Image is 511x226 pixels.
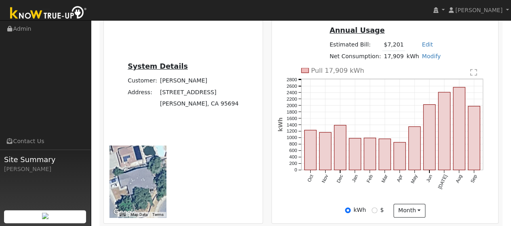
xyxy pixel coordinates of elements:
text: kWh [277,117,284,131]
td: 17,909 [382,51,405,62]
td: Address: [126,87,159,98]
text: Feb [365,173,374,184]
td: [STREET_ADDRESS] [158,87,240,98]
button: month [393,204,425,218]
img: retrieve [42,213,48,219]
input: kWh [345,207,351,213]
rect: onclick="" [320,132,331,170]
text: May [410,173,418,184]
input: $ [372,207,377,213]
text: Jun [425,173,433,183]
rect: onclick="" [409,127,421,170]
rect: onclick="" [305,130,316,170]
a: Modify [422,53,441,59]
text: 2800 [286,77,297,82]
rect: onclick="" [438,92,450,170]
text: 600 [289,148,297,153]
text: 800 [289,141,297,147]
rect: onclick="" [453,87,465,170]
td: [PERSON_NAME] [158,75,240,87]
text: 0 [294,167,297,173]
text: Aug [454,173,463,184]
td: Customer: [126,75,159,87]
rect: onclick="" [423,104,435,170]
text: 400 [289,154,297,160]
text: 2400 [286,90,297,95]
text: Apr [395,173,404,183]
text: Mar [380,173,389,183]
rect: onclick="" [468,106,480,170]
button: Keyboard shortcuts [120,212,125,218]
span: Site Summary [4,154,86,165]
td: $7,201 [382,39,405,51]
u: System Details [128,62,188,70]
text: 1600 [286,115,297,121]
button: Map Data [130,212,147,218]
a: Edit [422,41,433,48]
rect: onclick="" [394,142,406,170]
rect: onclick="" [379,139,391,170]
td: [PERSON_NAME], CA 95694 [158,98,240,109]
text: 2600 [286,83,297,89]
text: [DATE] [437,173,448,190]
text: Oct [306,173,315,183]
img: Know True-Up [6,4,91,23]
rect: onclick="" [334,125,346,170]
div: [PERSON_NAME] [4,165,86,173]
td: Net Consumption: [328,51,382,62]
text:  [470,68,477,76]
text: Jan [351,173,359,183]
img: Google [111,207,138,218]
text: 1400 [286,122,297,127]
label: kWh [353,206,366,214]
td: kWh [405,51,421,62]
text: 2000 [286,102,297,108]
rect: onclick="" [349,138,361,170]
label: $ [380,206,384,214]
td: Estimated Bill: [328,39,382,51]
text: 2200 [286,96,297,102]
text: 1800 [286,109,297,114]
text: 1000 [286,135,297,140]
text: Nov [321,173,330,184]
text: Sep [469,173,478,184]
span: [PERSON_NAME] [455,7,503,13]
u: Annual Usage [330,26,385,34]
a: Terms (opens in new tab) [152,212,164,217]
rect: onclick="" [364,138,376,170]
text: Dec [336,173,345,184]
a: Open this area in Google Maps (opens a new window) [111,207,138,218]
text: 1200 [286,128,297,134]
text: 200 [289,161,297,166]
text: Pull 17,909 kWh [311,67,364,74]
